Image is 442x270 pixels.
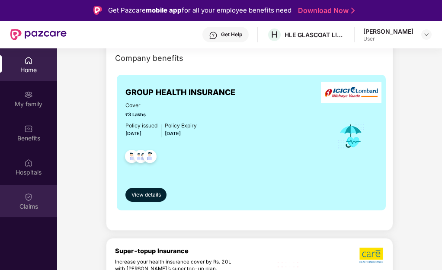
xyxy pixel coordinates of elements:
div: [PERSON_NAME] [363,27,413,35]
div: HLE GLASCOAT LIMITED [285,31,345,39]
img: Logo [93,6,102,15]
span: H [271,29,278,40]
span: Company benefits [115,52,183,64]
img: svg+xml;base64,PHN2ZyBpZD0iSG9zcGl0YWxzIiB4bWxucz0iaHR0cDovL3d3dy53My5vcmcvMjAwMC9zdmciIHdpZHRoPS... [24,159,33,167]
div: Get Pazcare for all your employee benefits need [108,5,291,16]
img: insurerLogo [321,82,381,103]
img: svg+xml;base64,PHN2ZyB4bWxucz0iaHR0cDovL3d3dy53My5vcmcvMjAwMC9zdmciIHdpZHRoPSI0OC45NDMiIGhlaWdodD... [121,147,142,168]
div: User [363,35,413,42]
img: svg+xml;base64,PHN2ZyB4bWxucz0iaHR0cDovL3d3dy53My5vcmcvMjAwMC9zdmciIHdpZHRoPSI0OC45NDMiIGhlaWdodD... [139,147,160,168]
div: Super-topup Insurance [115,247,272,255]
span: GROUP HEALTH INSURANCE [125,86,235,98]
div: Policy Expiry [165,122,197,130]
div: Policy issued [125,122,157,130]
a: Download Now [298,6,352,15]
img: svg+xml;base64,PHN2ZyB3aWR0aD0iMjAiIGhlaWdodD0iMjAiIHZpZXdCb3g9IjAgMCAyMCAyMCIgZmlsbD0ibm9uZSIgeG... [24,90,33,99]
strong: mobile app [146,6,182,14]
img: b5dec4f62d2307b9de63beb79f102df3.png [359,247,384,264]
img: svg+xml;base64,PHN2ZyBpZD0iQmVuZWZpdHMiIHhtbG5zPSJodHRwOi8vd3d3LnczLm9yZy8yMDAwL3N2ZyIgd2lkdGg9Ij... [24,124,33,133]
img: svg+xml;base64,PHN2ZyBpZD0iRHJvcGRvd24tMzJ4MzIiIHhtbG5zPSJodHRwOi8vd3d3LnczLm9yZy8yMDAwL3N2ZyIgd2... [423,31,430,38]
span: ₹3 Lakhs [125,111,197,118]
span: [DATE] [125,130,141,137]
div: Get Help [221,31,242,38]
img: svg+xml;base64,PHN2ZyBpZD0iQ2xhaW0iIHhtbG5zPSJodHRwOi8vd3d3LnczLm9yZy8yMDAwL3N2ZyIgd2lkdGg9IjIwIi... [24,193,33,201]
span: View details [131,191,161,199]
img: Stroke [351,6,355,15]
img: svg+xml;base64,PHN2ZyBpZD0iSG9tZSIgeG1sbnM9Imh0dHA6Ly93d3cudzMub3JnLzIwMDAvc3ZnIiB3aWR0aD0iMjAiIG... [24,56,33,65]
span: [DATE] [165,130,181,137]
img: New Pazcare Logo [10,29,67,40]
img: icon [337,122,365,150]
span: Cover [125,102,197,110]
img: svg+xml;base64,PHN2ZyB4bWxucz0iaHR0cDovL3d3dy53My5vcmcvMjAwMC9zdmciIHdpZHRoPSI0OC45MTUiIGhlaWdodD... [130,147,151,168]
button: View details [125,188,167,202]
img: svg+xml;base64,PHN2ZyBpZD0iSGVscC0zMngzMiIgeG1sbnM9Imh0dHA6Ly93d3cudzMub3JnLzIwMDAvc3ZnIiB3aWR0aD... [209,31,218,40]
